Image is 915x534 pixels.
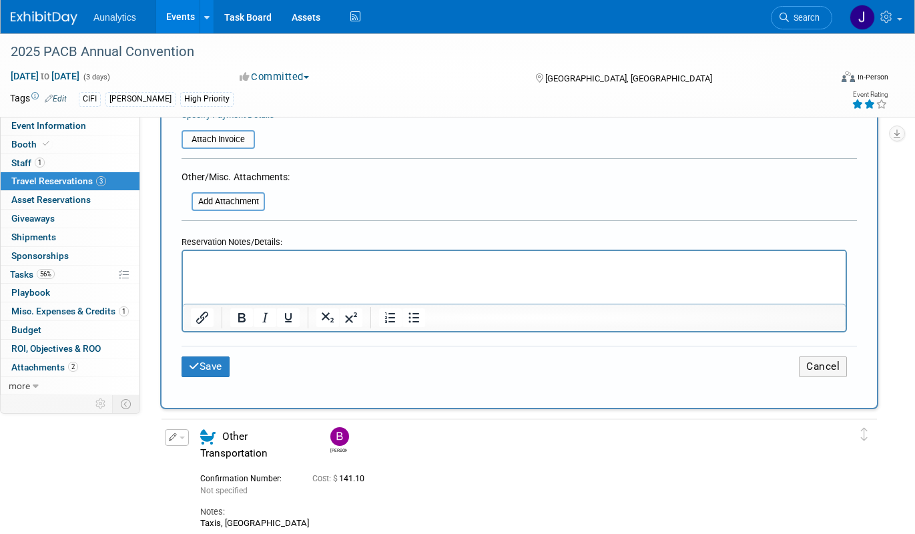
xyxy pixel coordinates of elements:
[545,73,712,83] span: [GEOGRAPHIC_DATA], [GEOGRAPHIC_DATA]
[10,70,80,82] span: [DATE] [DATE]
[11,158,45,168] span: Staff
[857,72,888,82] div: In-Person
[200,486,248,495] span: Not specified
[1,266,139,284] a: Tasks56%
[200,518,818,529] div: Taxis, [GEOGRAPHIC_DATA]
[330,427,349,446] img: Brad Thien
[861,428,868,441] i: Click and drag to move item
[1,340,139,358] a: ROI, Objectives & ROO
[11,139,52,150] span: Booth
[1,117,139,135] a: Event Information
[11,287,50,298] span: Playbook
[11,306,129,316] span: Misc. Expenses & Credits
[182,230,847,250] div: Reservation Notes/Details:
[11,213,55,224] span: Giveaways
[789,13,820,23] span: Search
[1,154,139,172] a: Staff1
[45,94,67,103] a: Edit
[852,91,888,98] div: Event Rating
[200,429,216,445] i: Other Transportation
[182,356,230,377] button: Save
[254,308,276,327] button: Italic
[43,140,49,148] i: Booth reservation complete
[340,308,362,327] button: Superscript
[402,308,425,327] button: Bullet list
[10,269,55,280] span: Tasks
[93,12,136,23] span: Aunalytics
[330,446,347,453] div: Brad Thien
[200,506,818,518] div: Notes:
[379,308,402,327] button: Numbered list
[11,120,86,131] span: Event Information
[105,92,176,106] div: [PERSON_NAME]
[799,356,847,377] button: Cancel
[68,362,78,372] span: 2
[1,228,139,246] a: Shipments
[327,427,350,453] div: Brad Thien
[11,343,101,354] span: ROI, Objectives & ROO
[6,40,814,64] div: 2025 PACB Annual Convention
[89,395,113,413] td: Personalize Event Tab Strip
[11,362,78,372] span: Attachments
[11,232,56,242] span: Shipments
[119,306,129,316] span: 1
[235,70,314,84] button: Committed
[79,92,101,106] div: CIFI
[1,358,139,376] a: Attachments2
[11,194,91,205] span: Asset Reservations
[1,377,139,395] a: more
[180,92,234,106] div: High Priority
[230,308,253,327] button: Bold
[316,308,339,327] button: Subscript
[771,6,832,29] a: Search
[200,470,292,484] div: Confirmation Number:
[37,269,55,279] span: 56%
[1,210,139,228] a: Giveaways
[82,73,110,81] span: (3 days)
[1,191,139,209] a: Asset Reservations
[182,170,290,187] div: Other/Misc. Attachments:
[312,474,370,483] span: 141.10
[759,69,888,89] div: Event Format
[1,321,139,339] a: Budget
[200,431,268,459] span: Other Transportation
[39,71,51,81] span: to
[35,158,45,168] span: 1
[1,284,139,302] a: Playbook
[10,91,67,107] td: Tags
[842,71,855,82] img: Format-Inperson.png
[191,308,214,327] button: Insert/edit link
[96,176,106,186] span: 3
[1,136,139,154] a: Booth
[113,395,140,413] td: Toggle Event Tabs
[183,251,846,304] iframe: Rich Text Area
[11,250,69,261] span: Sponsorships
[312,474,339,483] span: Cost: $
[1,302,139,320] a: Misc. Expenses & Credits1
[850,5,875,30] img: Julie Grisanti-Cieslak
[1,172,139,190] a: Travel Reservations3
[1,247,139,265] a: Sponsorships
[9,380,30,391] span: more
[277,308,300,327] button: Underline
[11,176,106,186] span: Travel Reservations
[11,11,77,25] img: ExhibitDay
[11,324,41,335] span: Budget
